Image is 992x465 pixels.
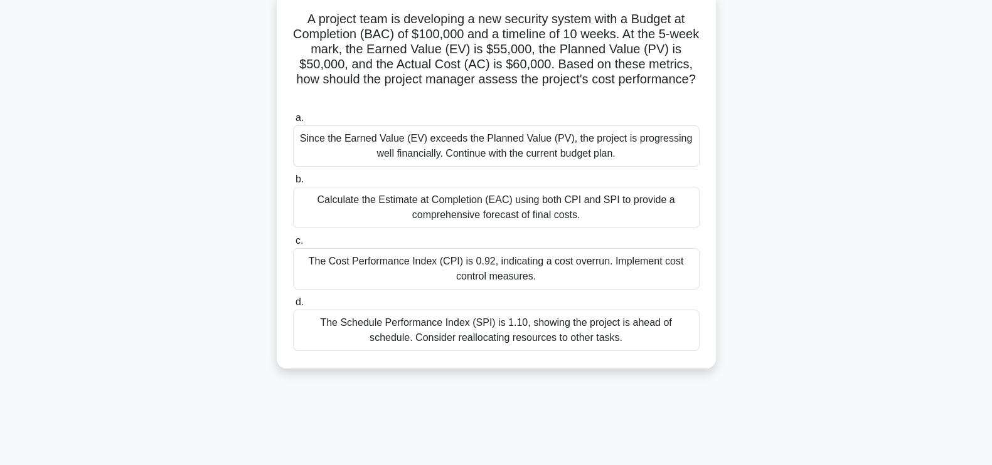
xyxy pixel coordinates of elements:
[293,310,700,351] div: The Schedule Performance Index (SPI) is 1.10, showing the project is ahead of schedule. Consider ...
[296,296,304,307] span: d.
[293,187,700,228] div: Calculate the Estimate at Completion (EAC) using both CPI and SPI to provide a comprehensive fore...
[296,235,303,246] span: c.
[296,112,304,123] span: a.
[292,11,701,103] h5: A project team is developing a new security system with a Budget at Completion (BAC) of $100,000 ...
[293,125,700,167] div: Since the Earned Value (EV) exceeds the Planned Value (PV), the project is progressing well finan...
[296,174,304,184] span: b.
[293,248,700,290] div: The Cost Performance Index (CPI) is 0.92, indicating a cost overrun. Implement cost control measu...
